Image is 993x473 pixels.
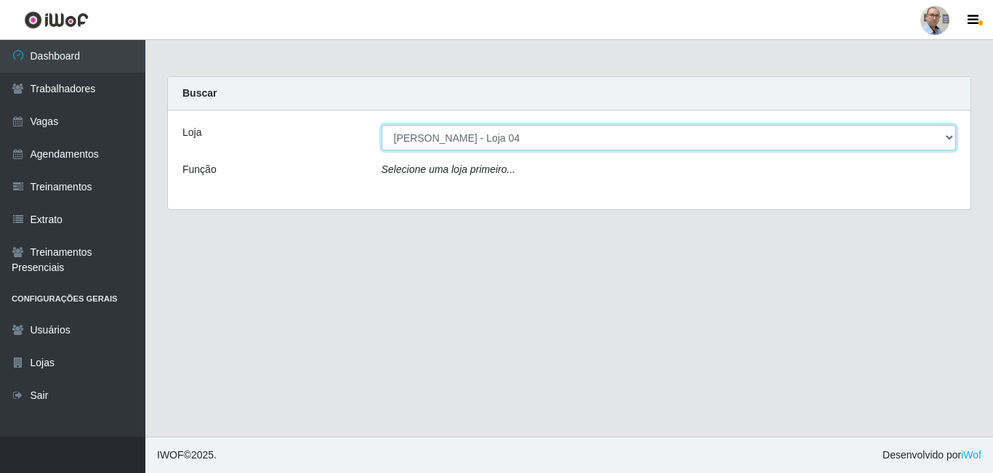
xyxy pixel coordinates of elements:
[157,449,184,461] span: IWOF
[961,449,981,461] a: iWof
[382,163,515,175] i: Selecione uma loja primeiro...
[182,162,217,177] label: Função
[883,448,981,463] span: Desenvolvido por
[182,87,217,99] strong: Buscar
[24,11,89,29] img: CoreUI Logo
[182,125,201,140] label: Loja
[157,448,217,463] span: © 2025 .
